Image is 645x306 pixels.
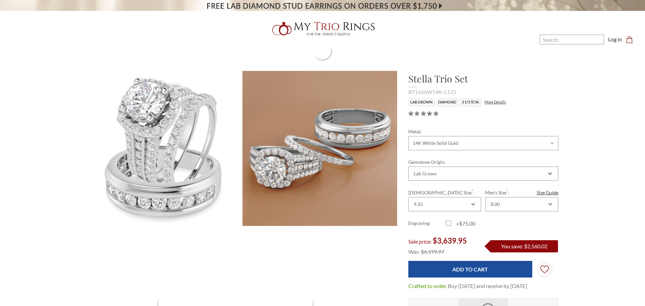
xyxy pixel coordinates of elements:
label: +$75.00 [446,219,483,228]
div: BT1666W14K-L125 [408,88,558,96]
img: Photo of Stella 3 1/3 ct tw. Lab Grown Round Solitaire Trio Set 14K White Gold [BT1666W-L125] [242,71,397,226]
label: Gemstone Origin: [408,158,558,166]
div: Combobox [408,197,481,211]
span: $3,639.95 [433,236,467,245]
span: Sale price: [408,238,432,245]
a: Wish Lists [536,261,553,278]
input: Search [540,35,604,44]
div: Combobox [485,197,558,211]
div: 9.25 [414,202,423,207]
span: You save: $2,560.02 [501,243,547,249]
a: Cart with 0 items [626,35,637,43]
a: My Trio Rings [187,18,458,40]
label: Engraving: [408,219,446,228]
li: Lab Grown [408,98,434,107]
li: Diamond [436,98,458,107]
label: [DEMOGRAPHIC_DATA]' Size : [408,189,481,196]
span: Was: [408,248,420,255]
dt: Crafted to order. [408,282,447,290]
img: Photo of Stella 3 1/3 ct tw. Lab Grown Round Solitaire Trio Set 14K White Gold [BT1666W-L125] [87,71,242,226]
div: Lab Grown [414,171,437,176]
img: My Trio Rings [268,18,377,40]
h1: Stella Trio Set [408,72,558,86]
svg: cart.cart_preview [626,36,633,43]
svg: Wish Lists [540,244,549,295]
span: $6,199.97 [421,248,444,255]
li: 3 1/3 TCW. [460,98,481,107]
input: Add to Cart [408,261,532,278]
a: More Details [485,100,506,104]
label: Metal: [408,128,558,135]
a: Size Guide [537,189,558,196]
label: Men's Size : [485,189,558,196]
div: Combobox [408,167,558,181]
a: Log in [608,35,622,43]
dd: Buy [DATE] and receive by [DATE] [448,282,527,290]
div: 8.00 [491,202,500,207]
